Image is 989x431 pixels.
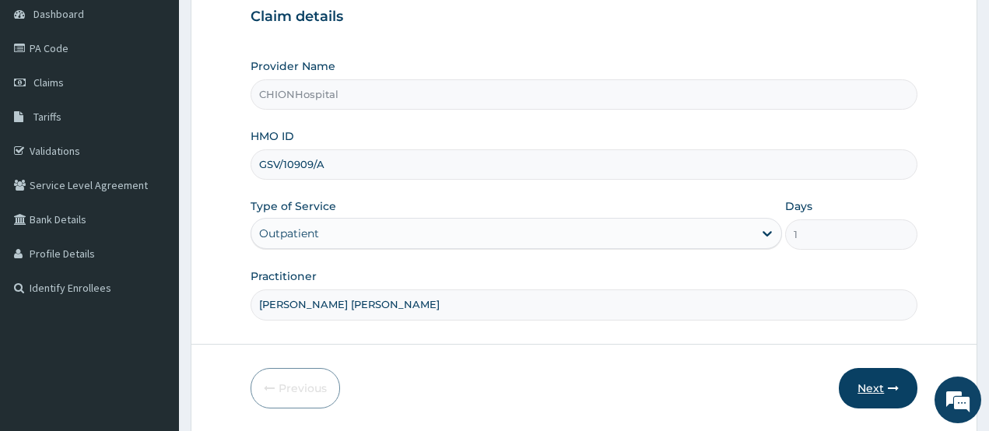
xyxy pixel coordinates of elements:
[251,289,918,320] input: Enter Name
[29,78,63,117] img: d_794563401_company_1708531726252_794563401
[839,368,917,408] button: Next
[90,121,215,279] span: We're online!
[255,8,293,45] div: Minimize live chat window
[251,128,294,144] label: HMO ID
[251,198,336,214] label: Type of Service
[33,110,61,124] span: Tariffs
[8,275,296,330] textarea: Type your message and hit 'Enter'
[785,198,812,214] label: Days
[251,9,918,26] h3: Claim details
[251,149,918,180] input: Enter HMO ID
[81,87,261,107] div: Chat with us now
[33,7,84,21] span: Dashboard
[33,75,64,89] span: Claims
[251,368,340,408] button: Previous
[251,268,317,284] label: Practitioner
[251,58,335,74] label: Provider Name
[259,226,319,241] div: Outpatient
